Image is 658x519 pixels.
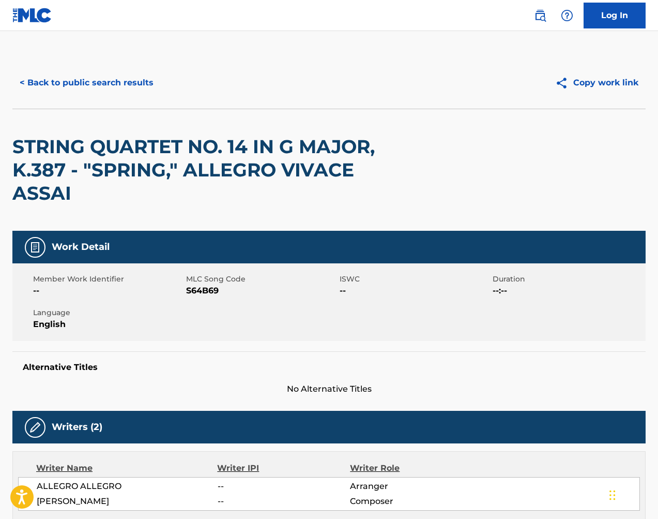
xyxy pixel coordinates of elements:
div: Writer Name [36,462,217,474]
a: Public Search [530,5,550,26]
h2: STRING QUARTET NO. 14 IN G MAJOR, K.387 - "SPRING," ALLEGRO VIVACE ASSAI [12,135,392,205]
h5: Writers (2) [52,421,102,433]
span: Duration [493,274,643,285]
span: -- [218,495,350,508]
span: ISWC [340,274,490,285]
span: -- [33,285,183,297]
div: Writer IPI [217,462,350,474]
span: S64B69 [186,285,336,297]
img: help [561,9,573,22]
img: Writers [29,421,41,434]
h5: Work Detail [52,241,110,253]
a: Log In [584,3,646,28]
span: Composer [350,495,470,508]
span: -- [218,480,350,493]
div: Drag [609,480,616,511]
img: search [534,9,546,22]
button: Copy work link [548,70,646,96]
span: -- [340,285,490,297]
span: MLC Song Code [186,274,336,285]
div: Help [557,5,577,26]
img: MLC Logo [12,8,52,23]
span: ALLEGRO ALLEGRO [37,480,218,493]
img: Work Detail [29,241,41,254]
iframe: Chat Widget [606,469,658,519]
span: Arranger [350,480,470,493]
span: No Alternative Titles [12,383,646,395]
span: Language [33,307,183,318]
img: Copy work link [555,77,573,90]
span: English [33,318,183,331]
div: Writer Role [350,462,471,474]
span: Member Work Identifier [33,274,183,285]
span: [PERSON_NAME] [37,495,218,508]
button: < Back to public search results [12,70,161,96]
h5: Alternative Titles [23,362,635,373]
span: --:-- [493,285,643,297]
